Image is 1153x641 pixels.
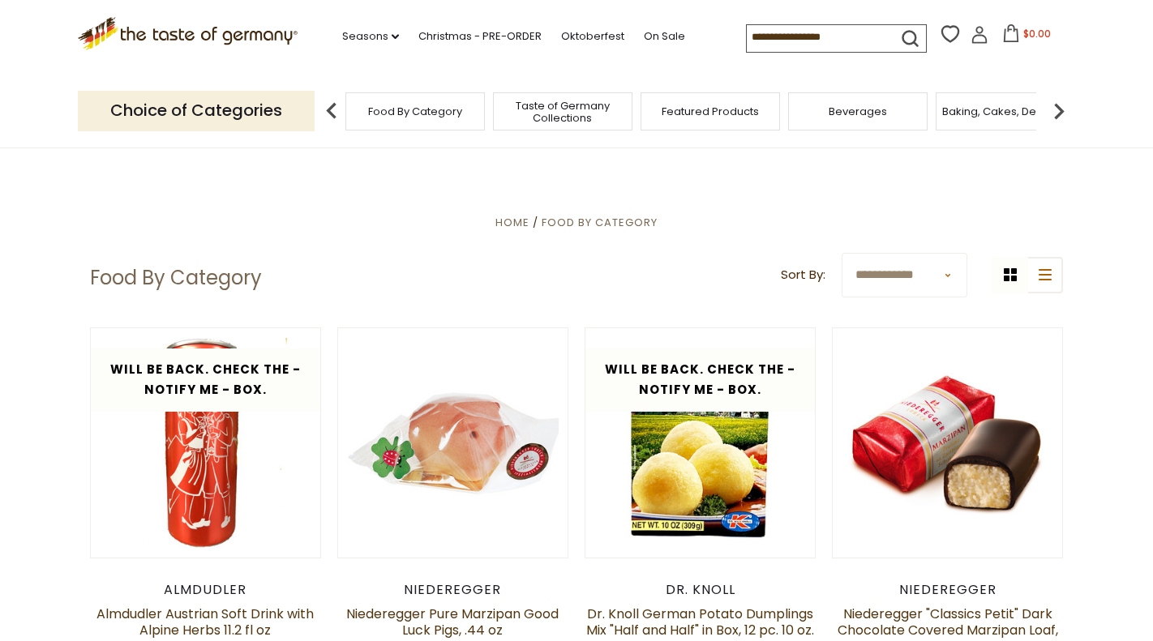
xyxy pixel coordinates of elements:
[992,24,1061,49] button: $0.00
[338,328,568,558] img: Niederegger Pure Marzipan Good Luck Pigs, .44 oz
[315,95,348,127] img: previous arrow
[337,582,568,598] div: Niederegger
[829,105,887,118] a: Beverages
[585,582,816,598] div: Dr. Knoll
[495,215,529,230] a: Home
[1043,95,1075,127] img: next arrow
[586,605,814,639] a: Dr. Knoll German Potato Dumplings Mix "Half and Half" in Box, 12 pc. 10 oz.
[90,266,262,290] h1: Food By Category
[662,105,759,118] a: Featured Products
[833,358,1062,528] img: Niederegger "Classics Petit" Dark Chocolate Covered Marzipan Loaf, 15g
[368,105,462,118] a: Food By Category
[96,605,314,639] a: Almdudler Austrian Soft Drink with Alpine Herbs 11.2 fl oz
[781,265,825,285] label: Sort By:
[498,100,628,124] a: Taste of Germany Collections
[542,215,658,230] a: Food By Category
[942,105,1068,118] a: Baking, Cakes, Desserts
[342,28,399,45] a: Seasons
[91,328,320,558] img: Almdudler Austrian Soft Drink with Alpine Herbs 11.2 fl oz
[561,28,624,45] a: Oktoberfest
[1023,27,1051,41] span: $0.00
[78,91,315,130] p: Choice of Categories
[832,582,1063,598] div: Niederegger
[585,328,815,558] img: Dr. Knoll German Potato Dumplings Mix "Half and Half" in Box, 12 pc. 10 oz.
[346,605,559,639] a: Niederegger Pure Marzipan Good Luck Pigs, .44 oz
[418,28,542,45] a: Christmas - PRE-ORDER
[644,28,685,45] a: On Sale
[90,582,321,598] div: Almdudler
